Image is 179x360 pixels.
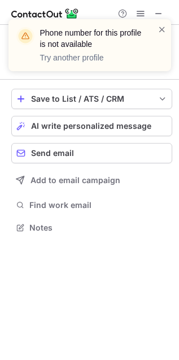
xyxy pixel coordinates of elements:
button: Notes [11,220,172,236]
span: Add to email campaign [30,176,120,185]
img: warning [16,27,34,45]
span: Send email [31,149,74,158]
span: Notes [29,223,168,233]
span: Find work email [29,200,168,210]
button: Send email [11,143,172,163]
span: AI write personalized message [31,122,151,131]
div: Save to List / ATS / CRM [31,94,152,103]
button: Add to email campaign [11,170,172,190]
header: Phone number for this profile is not available [40,27,144,50]
img: ContactOut v5.3.10 [11,7,79,20]
p: Try another profile [40,52,144,63]
button: save-profile-one-click [11,89,172,109]
button: AI write personalized message [11,116,172,136]
button: Find work email [11,197,172,213]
